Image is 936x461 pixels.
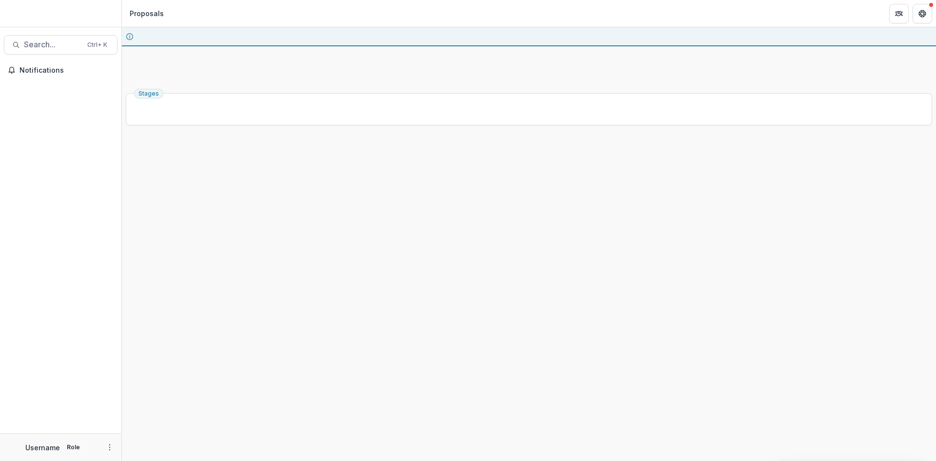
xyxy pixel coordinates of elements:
span: Stages [138,90,159,97]
span: Search... [24,40,81,49]
button: Notifications [4,62,117,78]
button: More [104,441,116,453]
button: Get Help [913,4,932,23]
nav: breadcrumb [126,6,168,20]
div: Ctrl + K [85,40,109,50]
p: Username [25,442,60,453]
p: Role [64,443,83,452]
div: Proposals [130,8,164,19]
button: Search... [4,35,117,55]
span: Notifications [19,66,114,75]
button: Partners [889,4,909,23]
